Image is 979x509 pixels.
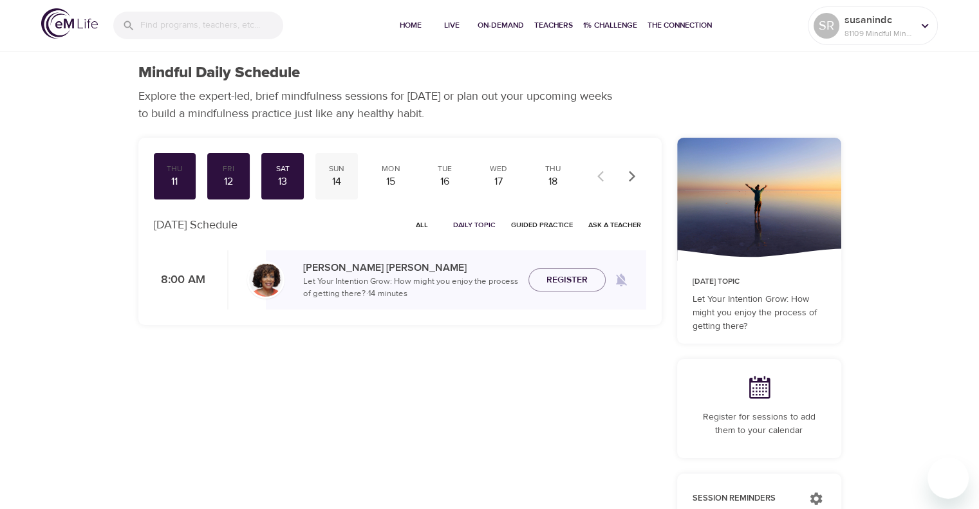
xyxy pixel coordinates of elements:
p: Let Your Intention Grow: How might you enjoy the process of getting there? · 14 minutes [303,275,518,301]
div: Tue [429,163,461,174]
span: Guided Practice [511,219,573,231]
button: Guided Practice [506,215,578,235]
button: All [402,215,443,235]
div: SR [814,13,839,39]
span: Register [546,272,588,288]
div: Sat [266,163,299,174]
p: [DATE] Schedule [154,216,238,234]
img: Janet_Jackson-min.jpg [249,263,283,297]
p: susanindc [844,12,913,28]
span: On-Demand [478,19,524,32]
p: [DATE] Topic [693,276,826,288]
div: 15 [375,174,407,189]
div: 14 [321,174,353,189]
span: The Connection [648,19,712,32]
h1: Mindful Daily Schedule [138,64,300,82]
span: 1% Challenge [583,19,637,32]
p: 8:00 AM [154,272,205,289]
p: Let Your Intention Grow: How might you enjoy the process of getting there? [693,293,826,333]
p: Register for sessions to add them to your calendar [693,411,826,438]
button: Daily Topic [448,215,501,235]
div: 13 [266,174,299,189]
div: Fri [212,163,245,174]
div: Thu [537,163,569,174]
div: 16 [429,174,461,189]
span: All [407,219,438,231]
span: Live [436,19,467,32]
div: Sun [321,163,353,174]
iframe: Button to launch messaging window [928,458,969,499]
span: Daily Topic [453,219,496,231]
div: 17 [483,174,515,189]
img: logo [41,8,98,39]
div: 12 [212,174,245,189]
div: Thu [159,163,191,174]
div: Wed [483,163,515,174]
input: Find programs, teachers, etc... [140,12,283,39]
span: Teachers [534,19,573,32]
p: [PERSON_NAME] [PERSON_NAME] [303,260,518,275]
p: 81109 Mindful Minutes [844,28,913,39]
button: Ask a Teacher [583,215,646,235]
div: 11 [159,174,191,189]
div: Mon [375,163,407,174]
p: Explore the expert-led, brief mindfulness sessions for [DATE] or plan out your upcoming weeks to ... [138,88,621,122]
div: 18 [537,174,569,189]
span: Ask a Teacher [588,219,641,231]
span: Home [395,19,426,32]
button: Register [528,268,606,292]
p: Session Reminders [693,492,796,505]
span: Remind me when a class goes live every Saturday at 8:00 AM [606,264,637,295]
